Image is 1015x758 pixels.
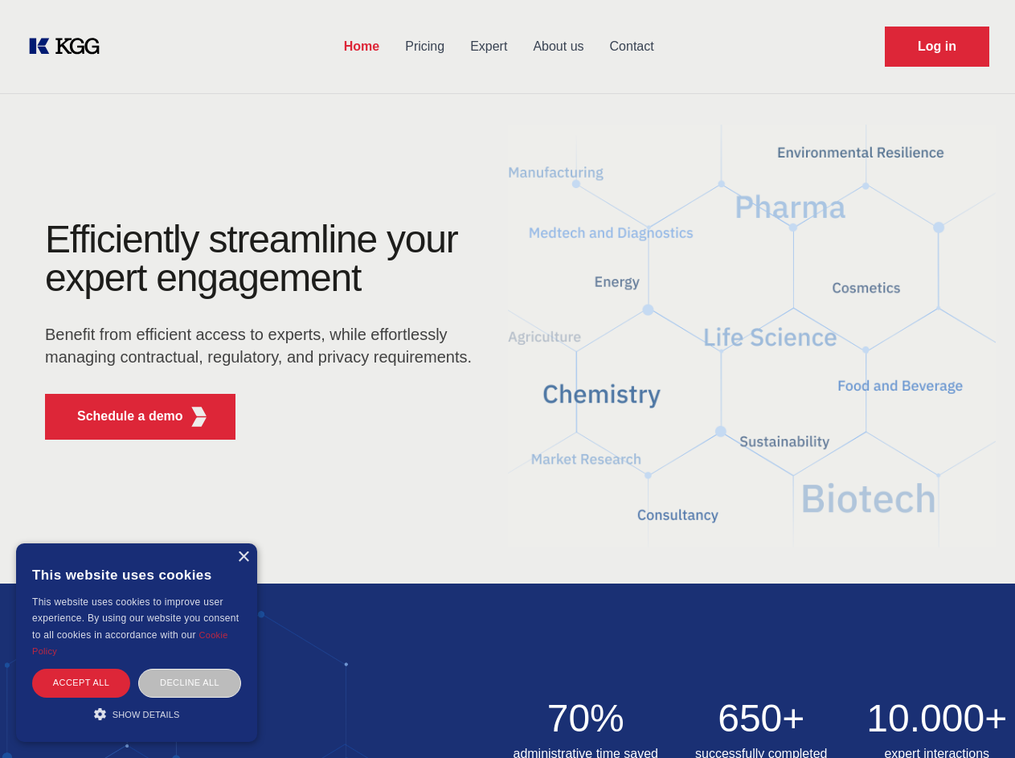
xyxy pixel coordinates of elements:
div: Decline all [138,669,241,697]
div: Close [237,551,249,563]
p: Schedule a demo [77,407,183,426]
h2: 70% [508,699,665,738]
a: About us [520,26,596,68]
img: KGG Fifth Element RED [508,104,997,567]
div: Accept all [32,669,130,697]
span: Show details [113,710,180,719]
img: KGG Fifth Element RED [189,407,209,427]
a: Home [331,26,392,68]
h2: 650+ [683,699,840,738]
a: Cookie Policy [32,630,228,656]
div: This website uses cookies [32,555,241,594]
a: Contact [597,26,667,68]
span: This website uses cookies to improve user experience. By using our website you consent to all coo... [32,596,239,641]
a: Expert [457,26,520,68]
a: KOL Knowledge Platform: Talk to Key External Experts (KEE) [26,34,113,59]
p: Benefit from efficient access to experts, while effortlessly managing contractual, regulatory, an... [45,323,482,368]
button: Schedule a demoKGG Fifth Element RED [45,394,235,440]
a: Pricing [392,26,457,68]
a: Request Demo [885,27,989,67]
h1: Efficiently streamline your expert engagement [45,220,482,297]
div: Show details [32,706,241,722]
